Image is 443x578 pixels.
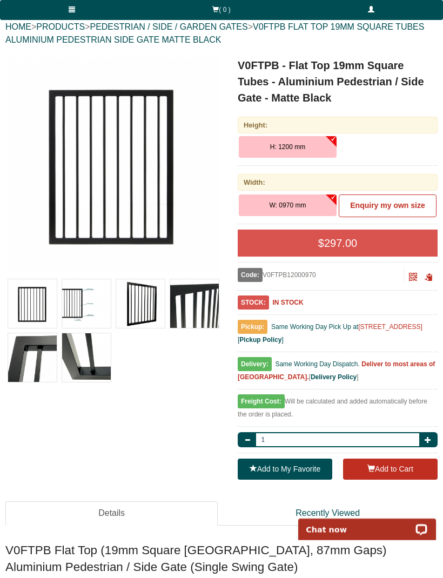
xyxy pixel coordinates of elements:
[425,273,433,281] span: Click to copy the URL
[239,336,281,344] a: Pickup Policy
[62,279,111,328] img: V0FTPB - Flat Top 19mm Square Tubes - Aluminium Pedestrian / Side Gate - Matte Black
[8,279,57,328] img: V0FTPB - Flat Top 19mm Square Tubes - Aluminium Pedestrian / Side Gate - Matte Black
[343,459,438,480] button: Add to Cart
[238,459,332,480] a: Add to My Favorite
[270,143,305,151] span: H: 1200 mm
[6,57,220,271] img: V0FTPB - Flat Top 19mm Square Tubes - Aluminium Pedestrian / Side Gate - Matte Black - H: 1200 mm...
[270,201,306,209] span: W: 0970 mm
[36,22,85,31] a: PRODUCTS
[238,395,438,427] div: Will be calculated and added automatically before the order is placed.
[238,320,267,334] span: Pickup:
[238,358,438,389] div: [ ]
[238,360,435,381] b: Deliver to most areas of [GEOGRAPHIC_DATA].
[218,501,438,526] a: Recently Viewed
[238,268,404,282] div: V0FTPB12000970
[409,274,417,282] a: Click to enlarge and scan to share.
[358,323,422,331] a: [STREET_ADDRESS]
[339,194,437,217] a: Enquiry my own size
[272,299,303,306] b: IN STOCK
[116,279,165,328] img: V0FTPB - Flat Top 19mm Square Tubes - Aluminium Pedestrian / Side Gate - Matte Black
[8,333,57,382] img: V0FTPB - Flat Top 19mm Square Tubes - Aluminium Pedestrian / Side Gate - Matte Black
[239,194,337,216] button: W: 0970 mm
[90,22,247,31] a: PEDESTRIAN / SIDE / GARDEN GATES
[238,117,438,133] div: Height:
[238,295,269,310] span: STOCK:
[324,237,357,249] span: 297.00
[170,279,219,328] img: V0FTPB - Flat Top 19mm Square Tubes - Aluminium Pedestrian / Side Gate - Matte Black
[238,357,272,371] span: Delivery:
[238,323,422,344] span: Same Working Day Pick Up at [ ]
[238,230,438,257] div: $
[350,201,425,210] b: Enquiry my own size
[238,268,263,282] span: Code:
[311,373,357,381] a: Delivery Policy
[238,174,438,191] div: Width:
[5,10,438,57] div: > > >
[291,506,443,540] iframe: LiveChat chat widget
[5,501,218,526] a: Details
[238,394,285,408] span: Freight Cost:
[238,57,438,106] h1: V0FTPB - Flat Top 19mm Square Tubes - Aluminium Pedestrian / Side Gate - Matte Black
[62,333,111,382] img: V0FTPB - Flat Top 19mm Square Tubes - Aluminium Pedestrian / Side Gate - Matte Black
[239,136,337,158] button: H: 1200 mm
[5,22,31,31] a: HOME
[275,360,360,368] span: Same Working Day Dispatch.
